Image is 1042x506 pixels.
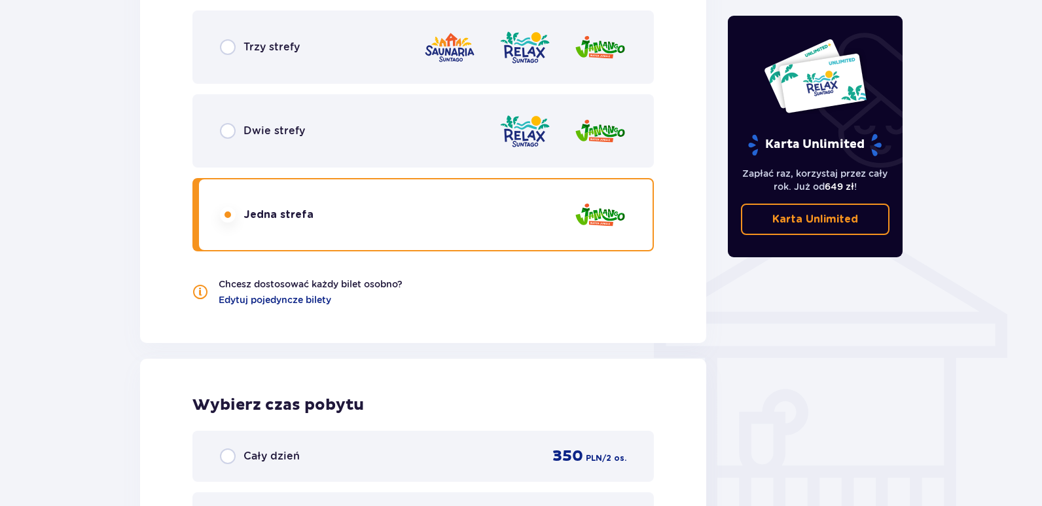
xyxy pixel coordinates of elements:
span: Trzy strefy [243,40,300,54]
img: Jamango [574,113,626,150]
a: Karta Unlimited [741,204,890,235]
span: 350 [552,446,583,466]
p: Karta Unlimited [747,134,883,156]
img: Relax [499,29,551,66]
img: Relax [499,113,551,150]
img: Dwie karty całoroczne do Suntago z napisem 'UNLIMITED RELAX', na białym tle z tropikalnymi liśćmi... [763,38,867,114]
h2: Wybierz czas pobytu [192,395,654,415]
span: 649 zł [825,181,854,192]
img: Jamango [574,29,626,66]
p: Zapłać raz, korzystaj przez cały rok. Już od ! [741,167,890,193]
span: Jedna strefa [243,208,314,222]
a: Edytuj pojedyncze bilety [219,293,331,306]
p: Chcesz dostosować każdy bilet osobno? [219,278,403,291]
span: Dwie strefy [243,124,305,138]
span: Cały dzień [243,449,300,463]
img: Jamango [574,196,626,234]
span: PLN [586,452,602,464]
span: / 2 os. [602,452,626,464]
p: Karta Unlimited [772,212,858,226]
img: Saunaria [423,29,476,66]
